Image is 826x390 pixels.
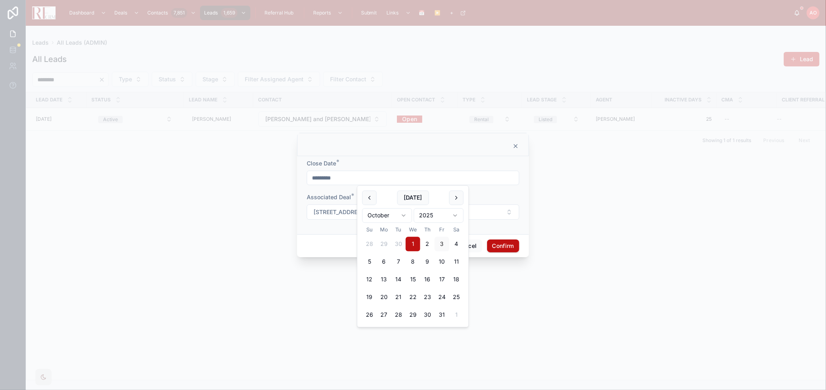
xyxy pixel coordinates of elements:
[377,290,391,305] button: Monday, October 20th, 2025
[449,272,464,287] button: Saturday, October 18th, 2025
[435,226,449,233] th: Friday
[391,226,406,233] th: Tuesday
[406,272,420,287] button: Wednesday, October 15th, 2025
[406,226,420,233] th: Wednesday
[307,160,336,167] span: Close Date
[406,255,420,269] button: Wednesday, October 8th, 2025
[391,272,406,287] button: Tuesday, October 14th, 2025
[362,272,377,287] button: Sunday, October 12th, 2025
[307,194,351,200] span: Associated Deal
[420,226,435,233] th: Thursday
[307,204,519,220] button: Select Button
[314,208,413,216] span: [STREET_ADDRESS][PERSON_NAME]
[391,308,406,322] button: Tuesday, October 28th, 2025
[449,308,464,322] button: Saturday, November 1st, 2025
[397,190,429,205] button: [DATE]
[435,308,449,322] button: Friday, October 31st, 2025
[449,226,464,233] th: Saturday
[420,255,435,269] button: Thursday, October 9th, 2025
[362,290,377,305] button: Sunday, October 19th, 2025
[377,255,391,269] button: Monday, October 6th, 2025
[377,308,391,322] button: Monday, October 27th, 2025
[362,237,377,252] button: Sunday, September 28th, 2025
[420,237,435,252] button: Thursday, October 2nd, 2025
[420,290,435,305] button: Thursday, October 23rd, 2025
[377,226,391,233] th: Monday
[362,226,377,233] th: Sunday
[487,239,519,252] button: Confirm
[420,308,435,322] button: Thursday, October 30th, 2025
[449,290,464,305] button: Saturday, October 25th, 2025
[435,255,449,269] button: Friday, October 10th, 2025
[435,272,449,287] button: Friday, October 17th, 2025
[449,237,464,252] button: Saturday, October 4th, 2025
[377,272,391,287] button: Monday, October 13th, 2025
[420,272,435,287] button: Thursday, October 16th, 2025
[391,290,406,305] button: Tuesday, October 21st, 2025
[449,255,464,269] button: Saturday, October 11th, 2025
[362,226,464,322] table: October 2025
[391,237,406,252] button: Tuesday, September 30th, 2025
[435,290,449,305] button: Friday, October 24th, 2025
[362,308,377,322] button: Sunday, October 26th, 2025
[406,290,420,305] button: Wednesday, October 22nd, 2025
[435,237,449,252] button: Today, Friday, October 3rd, 2025
[406,237,420,252] button: Wednesday, October 1st, 2025, selected
[362,255,377,269] button: Sunday, October 5th, 2025
[377,237,391,252] button: Monday, September 29th, 2025
[406,308,420,322] button: Wednesday, October 29th, 2025
[391,255,406,269] button: Tuesday, October 7th, 2025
